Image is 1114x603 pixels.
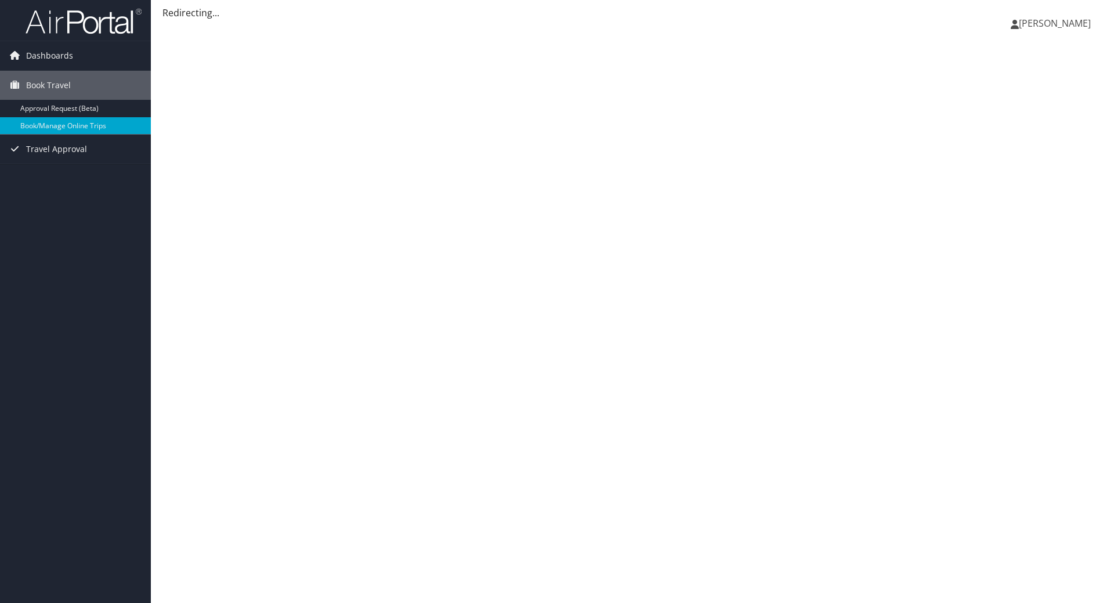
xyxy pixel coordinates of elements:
[26,8,142,35] img: airportal-logo.png
[26,41,73,70] span: Dashboards
[1019,17,1091,30] span: [PERSON_NAME]
[26,71,71,100] span: Book Travel
[162,6,1102,20] div: Redirecting...
[26,135,87,164] span: Travel Approval
[1011,6,1102,41] a: [PERSON_NAME]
